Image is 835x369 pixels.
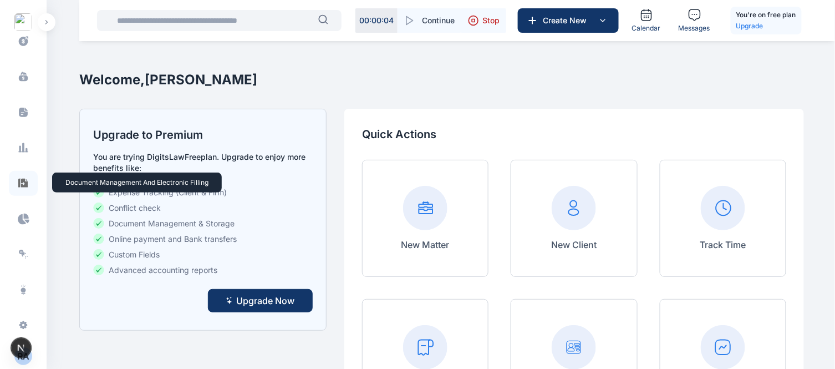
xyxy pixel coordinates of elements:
[359,15,394,26] p: 00 : 00 : 04
[518,8,619,33] button: Create New
[398,8,461,33] button: Continue
[93,151,313,174] p: You are trying DigitsLaw Free plan. Upgrade to enjoy more benefits like:
[401,238,450,251] p: New Matter
[208,289,313,312] button: Upgrade Now
[93,127,313,143] h2: Upgrade to Premium
[679,24,710,33] span: Messages
[736,9,796,21] h5: You're on free plan
[109,249,160,260] span: Custom Fields
[422,15,455,26] span: Continue
[551,238,597,251] p: New Client
[736,21,796,32] a: Upgrade
[482,15,500,26] span: Stop
[674,4,715,37] a: Messages
[632,24,661,33] span: Calendar
[109,187,227,198] span: Expense Tracking (Client & Firm)
[538,15,596,26] span: Create New
[362,127,786,142] p: Quick Actions
[7,347,40,365] button: RA
[461,8,506,33] button: Stop
[700,238,746,251] p: Track Time
[109,218,235,229] span: Document Management & Storage
[109,265,217,276] span: Advanced accounting reports
[628,4,665,37] a: Calendar
[109,234,237,245] span: Online payment and Bank transfers
[79,71,257,89] h2: Welcome, [PERSON_NAME]
[236,294,294,307] span: Upgrade Now
[109,203,161,214] span: Conflict check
